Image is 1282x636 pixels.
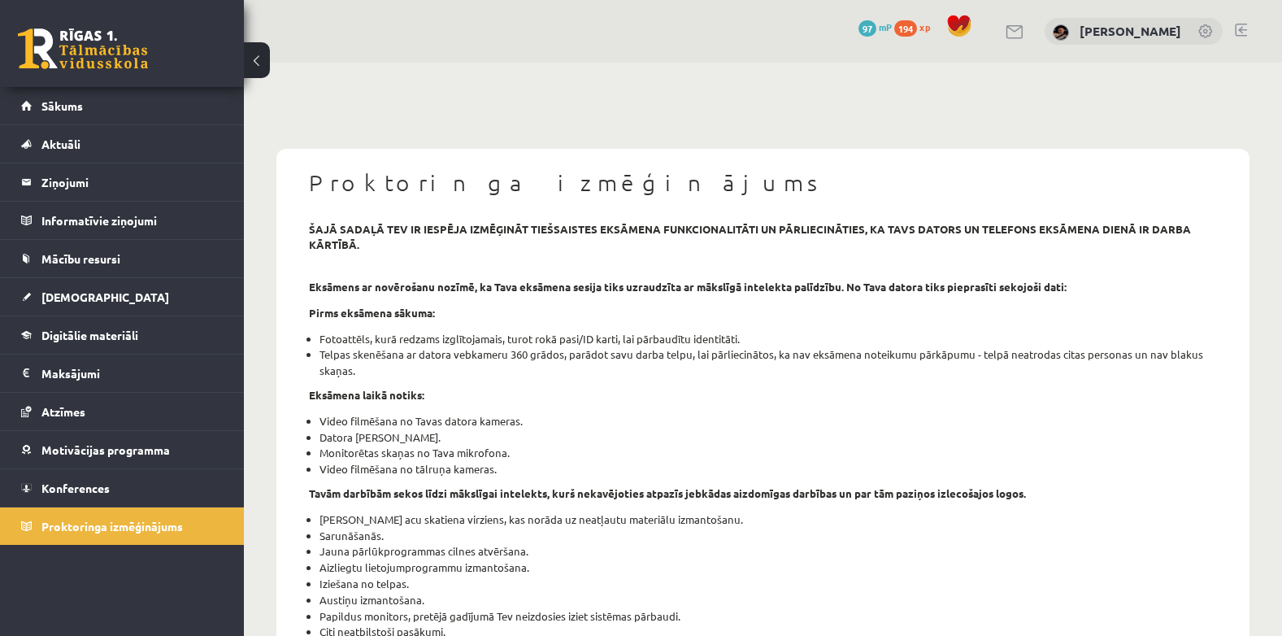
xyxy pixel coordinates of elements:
a: Aktuāli [21,125,224,163]
img: Daila Kronberga [1053,24,1069,41]
a: Informatīvie ziņojumi [21,202,224,239]
span: Aktuāli [41,137,80,151]
legend: Ziņojumi [41,163,224,201]
li: Video filmēšana no Tavas datora kameras. [319,413,1217,429]
a: Motivācijas programma [21,431,224,468]
a: [PERSON_NAME] [1080,23,1181,39]
li: Monitorētas skaņas no Tava mikrofona. [319,445,1217,461]
span: Konferences [41,481,110,495]
li: Aizliegtu lietojumprogrammu izmantošana. [319,560,1217,576]
strong: Tavām darbībām sekos līdzi mākslīgai intelekts, kurš nekavējoties atpazīs jebkādas aizdomīgas dar... [309,486,1026,500]
span: Atzīmes [41,404,85,419]
a: Sākums [21,87,224,124]
li: Video filmēšana no tālruņa kameras. [319,461,1217,477]
span: Motivācijas programma [41,442,170,457]
a: Digitālie materiāli [21,316,224,354]
a: Proktoringa izmēģinājums [21,507,224,545]
span: Mācību resursi [41,251,120,266]
a: Konferences [21,469,224,507]
span: Sākums [41,98,83,113]
span: Digitālie materiāli [41,328,138,342]
a: Atzīmes [21,393,224,430]
li: Fotoattēls, kurā redzams izglītojamais, turot rokā pasi/ID karti, lai pārbaudītu identitāti. [319,331,1217,347]
li: Iziešana no telpas. [319,576,1217,592]
a: Mācību resursi [21,240,224,277]
a: 97 mP [858,20,892,33]
legend: Informatīvie ziņojumi [41,202,224,239]
a: [DEMOGRAPHIC_DATA] [21,278,224,316]
strong: šajā sadaļā tev ir iespēja izmēģināt tiešsaistes eksāmena funkcionalitāti un pārliecināties, ka t... [309,222,1191,252]
li: Austiņu izmantošana. [319,592,1217,608]
li: Telpas skenēšana ar datora vebkameru 360 grādos, parādot savu darba telpu, lai pārliecinātos, ka ... [319,346,1217,379]
h1: Proktoringa izmēģinājums [309,169,1217,197]
li: Datora [PERSON_NAME]. [319,429,1217,446]
span: [DEMOGRAPHIC_DATA] [41,290,169,304]
a: 194 xp [894,20,938,33]
li: Papildus monitors, pretējā gadījumā Tev neizdosies iziet sistēmas pārbaudi. [319,608,1217,625]
a: Ziņojumi [21,163,224,201]
span: xp [919,20,930,33]
li: Jauna pārlūkprogrammas cilnes atvēršana. [319,543,1217,560]
a: Maksājumi [21,355,224,392]
a: Rīgas 1. Tālmācības vidusskola [18,28,148,69]
strong: Eksāmena laikā notiks: [309,388,424,402]
legend: Maksājumi [41,355,224,392]
strong: Pirms eksāmena sākuma: [309,306,435,320]
strong: Eksāmens ar novērošanu nozīmē, ka Tava eksāmena sesija tiks uzraudzīta ar mākslīgā intelekta palī... [309,280,1067,294]
span: 97 [858,20,876,37]
li: Sarunāšanās. [319,528,1217,544]
span: 194 [894,20,917,37]
span: Proktoringa izmēģinājums [41,519,183,534]
li: [PERSON_NAME] acu skatiena virziens, kas norāda uz neatļautu materiālu izmantošanu. [319,512,1217,528]
span: mP [879,20,892,33]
